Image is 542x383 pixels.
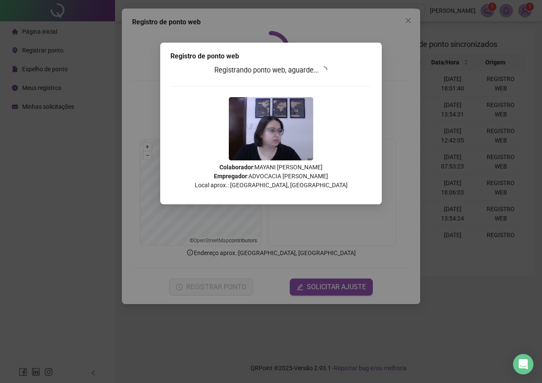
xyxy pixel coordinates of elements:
p: : MAYANI [PERSON_NAME] : ADVOCACIA [PERSON_NAME] Local aprox.: [GEOGRAPHIC_DATA], [GEOGRAPHIC_DATA] [170,163,372,190]
img: 9k= [229,97,313,160]
h3: Registrando ponto web, aguarde... [170,65,372,76]
strong: Empregador [214,173,247,180]
div: Open Intercom Messenger [513,354,533,374]
div: Registro de ponto web [170,51,372,61]
strong: Colaborador [219,164,253,171]
span: loading [320,66,328,74]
